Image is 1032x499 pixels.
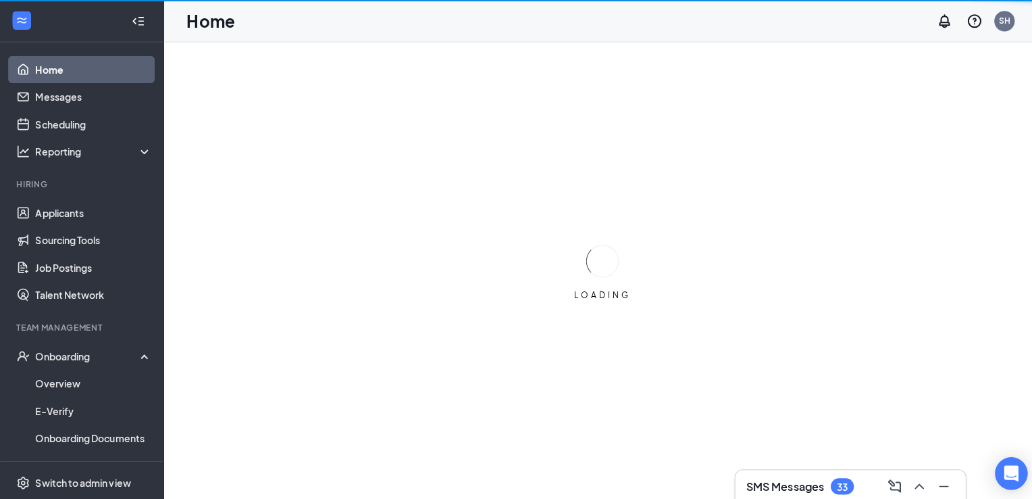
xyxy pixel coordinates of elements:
h3: SMS Messages [740,475,817,490]
div: Open Intercom Messenger [986,453,1018,485]
a: Scheduling [35,110,151,137]
a: Overview [35,366,151,394]
div: LOADING [563,287,631,298]
div: 33 [829,477,840,488]
div: Switch to admin view [35,472,130,485]
div: Reporting [35,143,151,157]
button: ChevronUp [900,471,922,493]
a: Sourcing Tools [35,224,151,252]
a: Onboarding Documents [35,421,151,448]
a: Home [35,55,151,82]
a: Talent Network [35,279,151,306]
button: Minimize [925,471,946,493]
a: Messages [35,82,151,110]
a: Job Postings [35,252,151,279]
svg: UserCheck [16,346,30,360]
svg: Notifications [928,13,944,29]
h1: Home [185,9,233,32]
button: ComposeMessage [876,471,898,493]
svg: QuestionInfo [958,13,974,29]
div: Team Management [16,319,148,331]
svg: WorkstreamLogo [15,14,28,27]
a: E-Verify [35,394,151,421]
svg: Settings [16,472,30,485]
svg: ComposeMessage [879,474,895,490]
svg: Minimize [927,474,944,490]
a: Applicants [35,197,151,224]
svg: Collapse [130,14,144,28]
div: Hiring [16,177,148,189]
div: SH [990,15,1002,26]
a: Activity log [35,448,151,475]
svg: Analysis [16,143,30,157]
div: Onboarding [35,346,139,360]
svg: ChevronUp [903,474,919,490]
